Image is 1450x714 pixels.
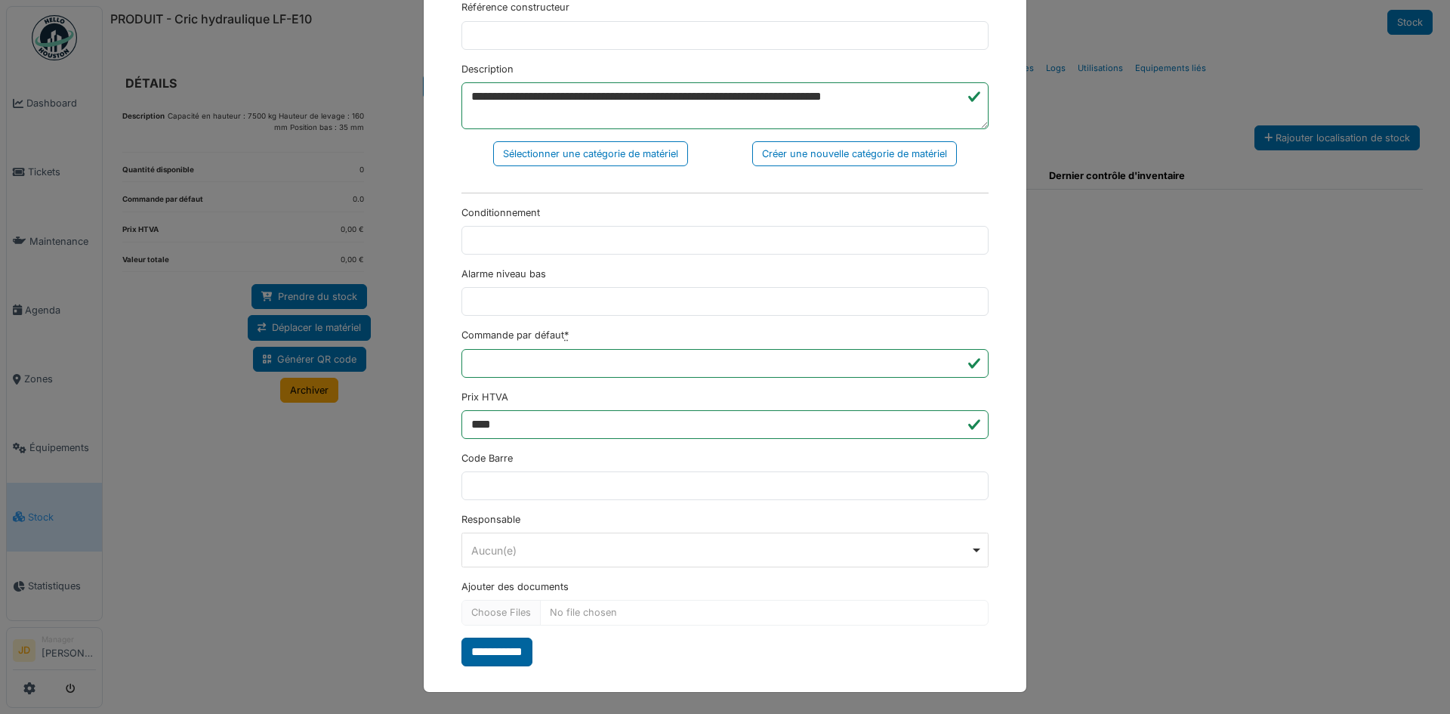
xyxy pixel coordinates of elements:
[461,206,540,220] label: Conditionnement
[461,62,514,76] label: Description
[752,141,957,166] div: Créer une nouvelle catégorie de matériel
[564,329,569,341] abbr: Requis
[461,390,508,404] label: Prix HTVA
[461,328,569,342] label: Commande par défaut
[461,451,513,465] label: Code Barre
[461,512,520,527] label: Responsable
[471,542,970,558] div: Aucun(e)
[493,141,688,166] div: Sélectionner une catégorie de matériel
[461,267,546,281] label: Alarme niveau bas
[461,580,569,594] label: Ajouter des documents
